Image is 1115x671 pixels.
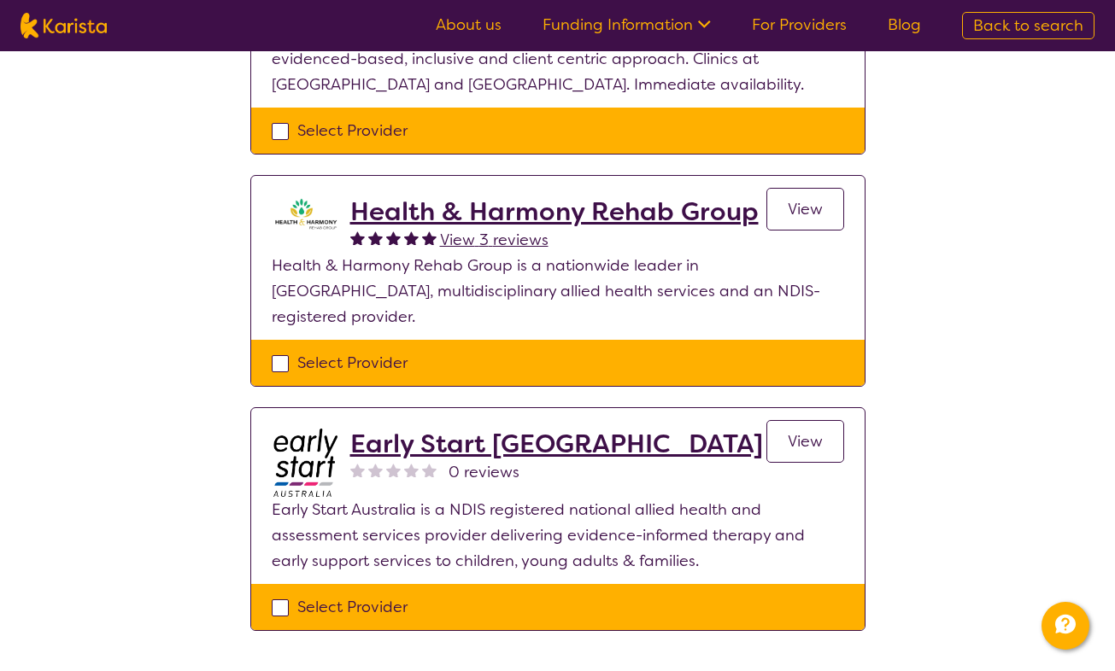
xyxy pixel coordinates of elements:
img: fullstar [386,230,401,245]
a: Back to search [962,12,1094,39]
span: View 3 reviews [440,230,549,250]
img: fullstar [422,230,437,245]
img: fullstar [404,230,419,245]
img: ztak9tblhgtrn1fit8ap.png [272,196,340,230]
img: nonereviewstar [350,463,365,477]
p: [MEDICAL_DATA] services to toddlers, kids, teens and adults through evidenced-based, inclusive an... [272,20,844,97]
a: For Providers [752,15,847,35]
a: View [766,420,844,463]
button: Channel Menu [1042,602,1089,650]
img: fullstar [350,230,365,245]
img: nonereviewstar [404,463,419,477]
a: Blog [888,15,921,35]
img: bdpoyytkvdhmeftzccod.jpg [272,429,340,497]
img: nonereviewstar [368,463,383,477]
a: View 3 reviews [440,227,549,253]
a: Health & Harmony Rehab Group [350,196,759,227]
a: Early Start [GEOGRAPHIC_DATA] [350,429,763,459]
p: Early Start Australia is a NDIS registered national allied health and assessment services provide... [272,497,844,574]
img: fullstar [368,230,383,245]
span: View [788,431,823,452]
a: View [766,188,844,230]
img: nonereviewstar [386,463,401,477]
p: Health & Harmony Rehab Group is a nationwide leader in [GEOGRAPHIC_DATA], multidisciplinary allie... [272,253,844,330]
a: About us [436,15,502,35]
img: nonereviewstar [422,463,437,477]
span: 0 reviews [449,459,519,485]
a: Funding Information [543,15,711,35]
span: Back to search [973,15,1083,36]
span: View [788,199,823,219]
img: Karista logo [21,13,107,38]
